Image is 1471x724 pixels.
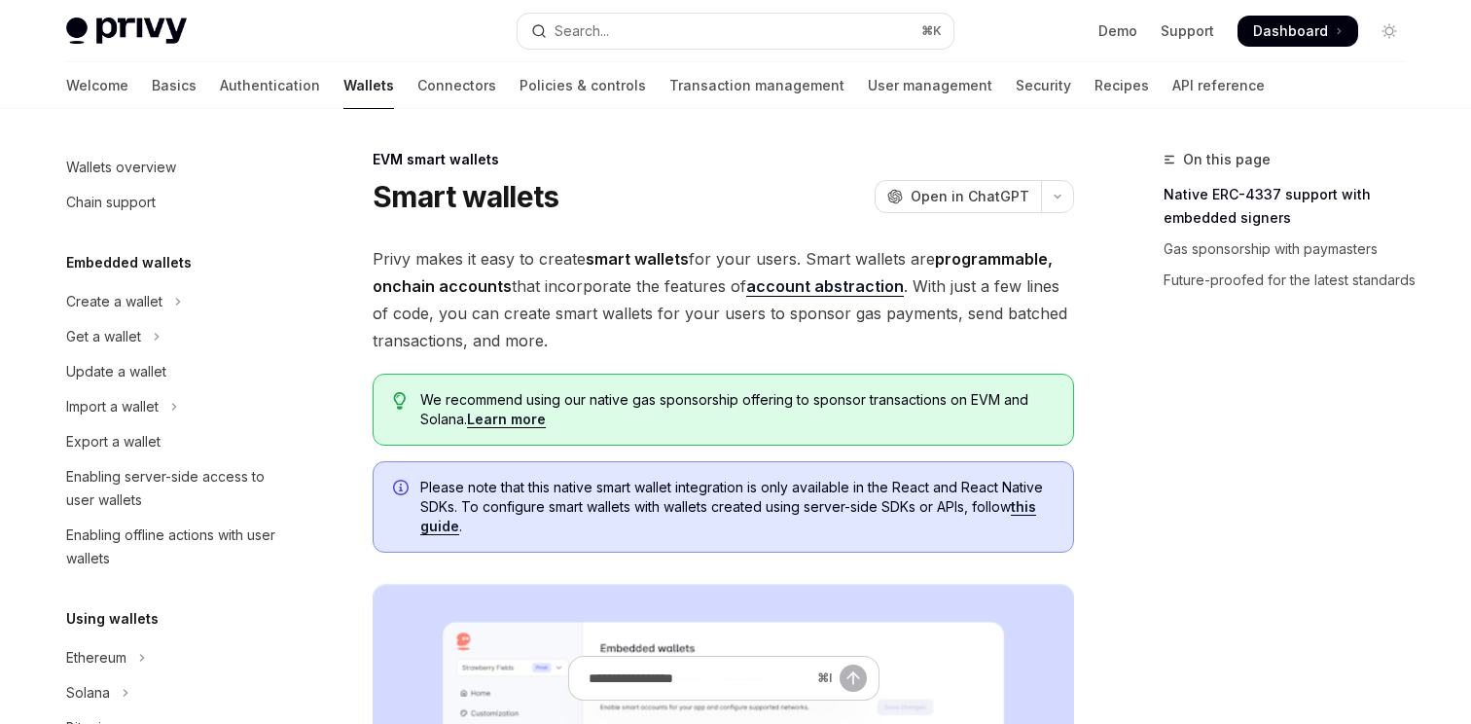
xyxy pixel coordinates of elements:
[373,179,558,214] h1: Smart wallets
[66,524,288,570] div: Enabling offline actions with user wallets
[66,325,141,348] div: Get a wallet
[51,518,300,576] a: Enabling offline actions with user wallets
[66,465,288,512] div: Enabling server-side access to user wallets
[518,14,953,49] button: Open search
[220,62,320,109] a: Authentication
[66,395,159,418] div: Import a wallet
[152,62,197,109] a: Basics
[520,62,646,109] a: Policies & controls
[669,62,844,109] a: Transaction management
[51,640,300,675] button: Toggle Ethereum section
[1164,234,1420,265] a: Gas sponsorship with paymasters
[343,62,394,109] a: Wallets
[51,284,300,319] button: Toggle Create a wallet section
[66,156,176,179] div: Wallets overview
[921,23,942,39] span: ⌘ K
[911,187,1029,206] span: Open in ChatGPT
[66,681,110,705] div: Solana
[393,392,407,410] svg: Tip
[417,62,496,109] a: Connectors
[1016,62,1071,109] a: Security
[1098,21,1137,41] a: Demo
[51,424,300,459] a: Export a wallet
[66,607,159,631] h5: Using wallets
[1164,179,1420,234] a: Native ERC-4337 support with embedded signers
[875,180,1041,213] button: Open in ChatGPT
[51,675,300,710] button: Toggle Solana section
[1172,62,1265,109] a: API reference
[1094,62,1149,109] a: Recipes
[66,430,161,453] div: Export a wallet
[66,360,166,383] div: Update a wallet
[840,665,867,692] button: Send message
[66,18,187,45] img: light logo
[51,185,300,220] a: Chain support
[1164,265,1420,296] a: Future-proofed for the latest standards
[66,62,128,109] a: Welcome
[589,657,809,700] input: Ask a question...
[373,245,1074,354] span: Privy makes it easy to create for your users. Smart wallets are that incorporate the features of ...
[51,459,300,518] a: Enabling server-side access to user wallets
[1253,21,1328,41] span: Dashboard
[51,389,300,424] button: Toggle Import a wallet section
[66,290,162,313] div: Create a wallet
[1161,21,1214,41] a: Support
[51,150,300,185] a: Wallets overview
[467,411,546,428] a: Learn more
[1374,16,1405,47] button: Toggle dark mode
[1238,16,1358,47] a: Dashboard
[393,480,413,499] svg: Info
[420,390,1054,429] span: We recommend using our native gas sponsorship offering to sponsor transactions on EVM and Solana.
[868,62,992,109] a: User management
[66,191,156,214] div: Chain support
[555,19,609,43] div: Search...
[51,319,300,354] button: Toggle Get a wallet section
[1183,148,1271,171] span: On this page
[373,150,1074,169] div: EVM smart wallets
[66,646,126,670] div: Ethereum
[51,354,300,389] a: Update a wallet
[746,276,904,297] a: account abstraction
[586,249,689,269] strong: smart wallets
[66,251,192,274] h5: Embedded wallets
[420,478,1054,536] span: Please note that this native smart wallet integration is only available in the React and React Na...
